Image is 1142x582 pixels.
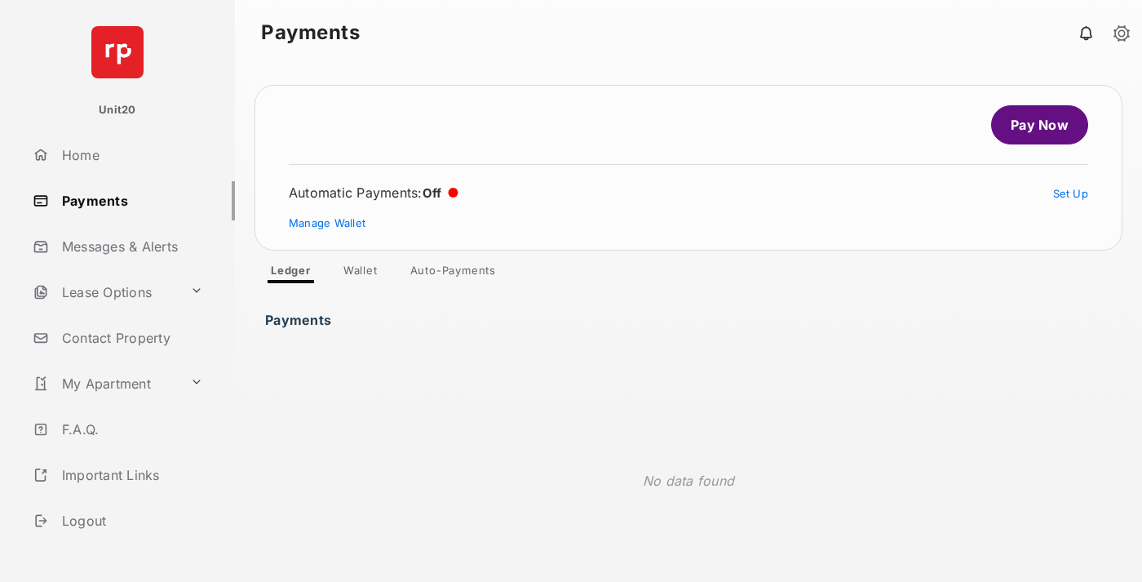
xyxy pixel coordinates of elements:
a: Payments [26,181,235,220]
a: Logout [26,501,235,540]
a: Home [26,136,235,175]
a: Contact Property [26,318,235,358]
img: svg+xml;base64,PHN2ZyB4bWxucz0iaHR0cDovL3d3dy53My5vcmcvMjAwMC9zdmciIHdpZHRoPSI2NCIgaGVpZ2h0PSI2NC... [91,26,144,78]
strong: Payments [261,23,360,42]
a: Messages & Alerts [26,227,235,266]
a: My Apartment [26,364,184,403]
a: Lease Options [26,273,184,312]
p: Unit20 [99,102,136,118]
a: F.A.Q. [26,410,235,449]
a: Important Links [26,455,210,495]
